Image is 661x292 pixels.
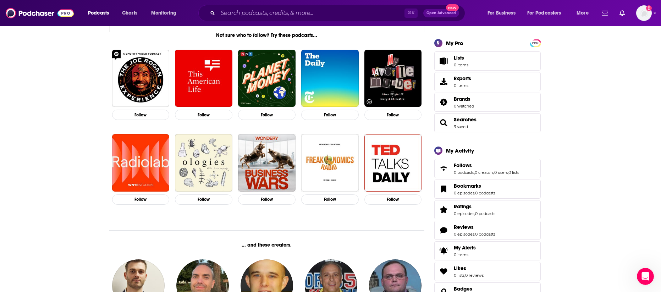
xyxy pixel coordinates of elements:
a: 0 watched [454,104,474,109]
a: Brands [454,96,474,102]
span: Follows [454,162,472,169]
a: 0 lists [454,273,464,278]
span: My Alerts [454,244,476,251]
img: Business Wars [238,134,296,192]
span: Ratings [454,203,472,210]
a: 0 lists [508,170,519,175]
span: Lists [454,55,464,61]
a: Brands [437,97,451,107]
img: Planet Money [238,50,296,107]
button: Follow [175,194,232,205]
span: Open Advanced [426,11,456,15]
a: 3 saved [454,124,468,129]
a: Lists [434,51,541,71]
button: Follow [112,110,170,120]
input: Search podcasts, credits, & more... [218,7,404,19]
span: , [508,170,508,175]
span: Exports [437,77,451,87]
img: Freakonomics Radio [301,134,359,192]
span: Exports [454,75,471,82]
span: More [577,8,589,18]
img: My Favorite Murder with Karen Kilgariff and Georgia Hardstark [364,50,422,107]
img: The Daily [301,50,359,107]
span: My Alerts [437,246,451,256]
a: Reviews [454,224,495,230]
button: Follow [238,110,296,120]
a: Radiolab [112,134,170,192]
a: Likes [437,266,451,276]
img: The Joe Rogan Experience [112,50,170,107]
svg: Add a profile image [646,5,652,11]
span: Monitoring [151,8,176,18]
a: Likes [454,265,484,271]
a: Reviews [437,225,451,235]
a: Bookmarks [454,183,495,189]
a: Searches [454,116,477,123]
span: 0 items [454,62,468,67]
a: PRO [531,40,540,45]
span: Lists [454,55,468,61]
span: Podcasts [88,8,109,18]
div: Not sure who to follow? Try these podcasts... [109,32,425,38]
span: Bookmarks [454,183,481,189]
span: Badges [454,286,472,292]
a: Show notifications dropdown [617,7,628,19]
iframe: Intercom live chat [637,268,654,285]
span: Reviews [454,224,474,230]
a: 0 episodes [454,232,474,237]
a: Follows [437,164,451,173]
button: Follow [175,110,232,120]
a: 0 creators [475,170,494,175]
span: 0 items [454,252,476,257]
div: My Activity [446,147,474,154]
button: Follow [238,194,296,205]
a: 0 podcasts [475,232,495,237]
img: Podchaser - Follow, Share and Rate Podcasts [6,6,74,20]
button: Follow [112,194,170,205]
span: Charts [122,8,137,18]
button: open menu [83,7,118,19]
button: Follow [364,194,422,205]
span: Ratings [434,200,541,219]
button: open menu [572,7,597,19]
span: Lists [437,56,451,66]
span: For Business [488,8,516,18]
button: Follow [301,110,359,120]
a: Ratings [437,205,451,215]
span: Brands [454,96,470,102]
span: 0 items [454,83,471,88]
a: 0 episodes [454,191,474,195]
a: Charts [117,7,142,19]
span: PRO [531,40,540,46]
span: Likes [454,265,466,271]
button: open menu [523,7,572,19]
img: Ologies with Alie Ward [175,134,232,192]
a: Badges [454,286,475,292]
a: Bookmarks [437,184,451,194]
img: TED Talks Daily [364,134,422,192]
a: 0 podcasts [475,211,495,216]
a: My Alerts [434,241,541,260]
span: , [474,170,475,175]
div: ... and these creators. [109,242,425,248]
span: Searches [434,113,541,132]
span: Reviews [434,221,541,240]
a: 0 podcasts [454,170,474,175]
a: 0 reviews [465,273,484,278]
img: This American Life [175,50,232,107]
